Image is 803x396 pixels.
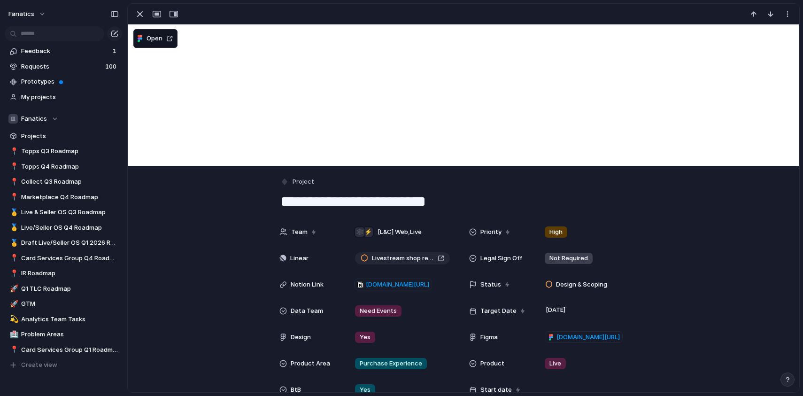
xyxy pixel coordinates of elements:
[21,360,57,370] span: Create view
[8,299,18,309] button: 🚀
[480,359,504,368] span: Product
[21,208,119,217] span: Live & Seller OS Q3 Roadmap
[291,227,308,237] span: Team
[8,238,18,248] button: 🥇
[10,283,16,294] div: 🚀
[5,358,122,372] button: Create view
[10,207,16,218] div: 🥇
[5,175,122,189] a: 📍Collect Q3 Roadmap
[21,47,110,56] span: Feedback
[21,345,119,355] span: Card Services Group Q1 Roadmap
[5,297,122,311] a: 🚀GTM
[10,222,16,233] div: 🥇
[8,315,18,324] button: 💫
[360,359,422,368] span: Purchase Experience
[5,312,122,326] a: 💫Analytics Team Tasks
[10,192,16,202] div: 📍
[10,314,16,325] div: 💫
[291,333,311,342] span: Design
[5,266,122,280] a: 📍IR Roadmap
[21,77,119,86] span: Prototypes
[5,129,122,143] a: Projects
[293,177,314,186] span: Project
[147,34,162,43] span: Open
[5,343,122,357] div: 📍Card Services Group Q1 Roadmap
[291,385,301,395] span: BtB
[5,190,122,204] a: 📍Marketplace Q4 Roadmap
[480,333,498,342] span: Figma
[5,160,122,174] a: 📍Topps Q4 Roadmap
[8,147,18,156] button: 📍
[10,177,16,187] div: 📍
[8,284,18,294] button: 🚀
[480,227,502,237] span: Priority
[113,47,118,56] span: 1
[5,75,122,89] a: Prototypes
[8,269,18,278] button: 📍
[556,333,620,342] span: [DOMAIN_NAME][URL]
[21,254,119,263] span: Card Services Group Q4 Roadmap
[5,44,122,58] a: Feedback1
[291,359,330,368] span: Product Area
[372,254,434,263] span: Livestream shop redesign
[480,254,522,263] span: Legal Sign Off
[21,162,119,171] span: Topps Q4 Roadmap
[21,147,119,156] span: Topps Q3 Roadmap
[5,282,122,296] a: 🚀Q1 TLC Roadmap
[354,279,432,291] a: [DOMAIN_NAME][URL]
[363,227,373,237] div: ⚡
[10,299,16,310] div: 🚀
[291,306,323,316] span: Data Team
[549,359,561,368] span: Live
[8,9,34,19] span: fanatics
[105,62,118,71] span: 100
[5,221,122,235] a: 🥇Live/Seller OS Q4 Roadmap
[10,268,16,279] div: 📍
[5,236,122,250] a: 🥇Draft Live/Seller OS Q1 2026 Roadmap
[8,330,18,339] button: 🏥
[5,251,122,265] a: 📍Card Services Group Q4 Roadmap
[480,280,501,289] span: Status
[4,7,51,22] button: fanatics
[5,144,122,158] a: 📍Topps Q3 Roadmap
[5,90,122,104] a: My projects
[21,177,119,186] span: Collect Q3 Roadmap
[355,252,450,264] a: Livestream shop redesign
[10,253,16,264] div: 📍
[8,208,18,217] button: 🥇
[5,112,122,126] button: Fanatics
[543,304,568,316] span: [DATE]
[21,299,119,309] span: GTM
[10,329,16,340] div: 🏥
[480,306,517,316] span: Target Date
[133,29,178,48] button: Open
[10,146,16,157] div: 📍
[360,333,371,342] span: Yes
[8,223,18,233] button: 🥇
[360,306,397,316] span: Need Events
[378,227,422,237] span: [L&C] Web , Live
[290,254,309,263] span: Linear
[5,205,122,219] a: 🥇Live & Seller OS Q3 Roadmap
[21,93,119,102] span: My projects
[21,284,119,294] span: Q1 TLC Roadmap
[21,315,119,324] span: Analytics Team Tasks
[21,114,47,124] span: Fanatics
[5,60,122,74] a: Requests100
[21,193,119,202] span: Marketplace Q4 Roadmap
[5,327,122,342] a: 🏥Problem Areas
[21,132,119,141] span: Projects
[549,254,588,263] span: Not Required
[480,385,512,395] span: Start date
[366,280,429,289] span: [DOMAIN_NAME][URL]
[8,162,18,171] button: 📍
[10,344,16,355] div: 📍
